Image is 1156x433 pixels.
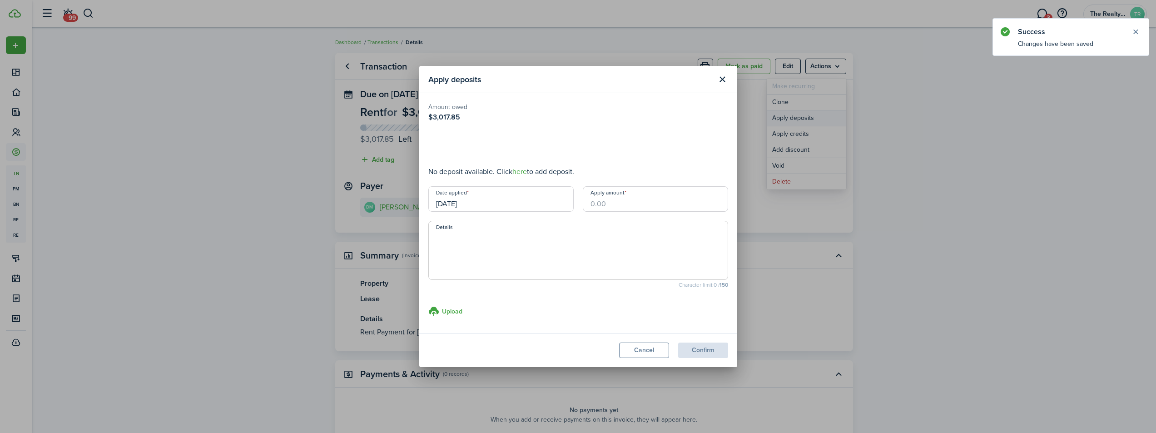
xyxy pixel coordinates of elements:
b: $3,017.85 [428,112,460,122]
input: mm/dd/yyyy [428,186,574,212]
a: here [512,166,527,177]
small: Amount owed [428,102,728,112]
p: No deposit available. Click to add deposit. [428,166,728,177]
button: Close modal [715,72,730,87]
button: Cancel [619,343,669,358]
notify-title: Success [1018,26,1122,37]
modal-title: Apply deposits [428,70,713,88]
b: 150 [719,281,728,289]
button: Close notify [1129,25,1142,38]
h3: Upload [442,307,462,316]
small: Character limit: 0 / [428,282,728,288]
notify-body: Changes have been saved [993,39,1149,55]
input: 0.00 [583,186,728,212]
